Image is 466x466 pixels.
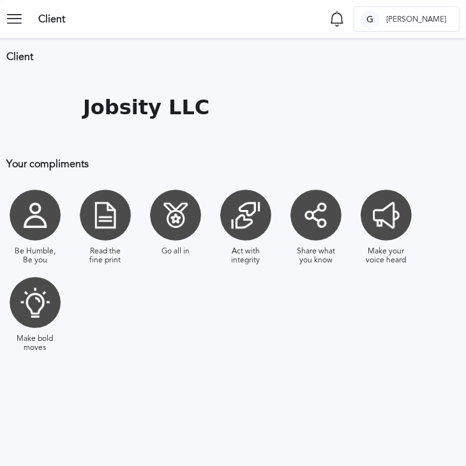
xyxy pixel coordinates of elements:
div: Make bold moves [13,334,57,352]
div: Share what you know [294,247,338,265]
h3: Your compliments [6,158,460,170]
span: [PERSON_NAME] [380,15,453,24]
div: Act with integrity [223,247,268,265]
button: G[PERSON_NAME] [354,6,460,32]
div: Be Humble, Be you [13,247,57,265]
div: G [361,10,380,29]
h3: Client [38,13,65,25]
div: Read the fine print [83,247,128,265]
div: Go all in [162,247,190,256]
h1: Jobsity LLC [83,96,209,119]
h3: Client [6,51,460,63]
div: Make your voice heard [364,247,409,265]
